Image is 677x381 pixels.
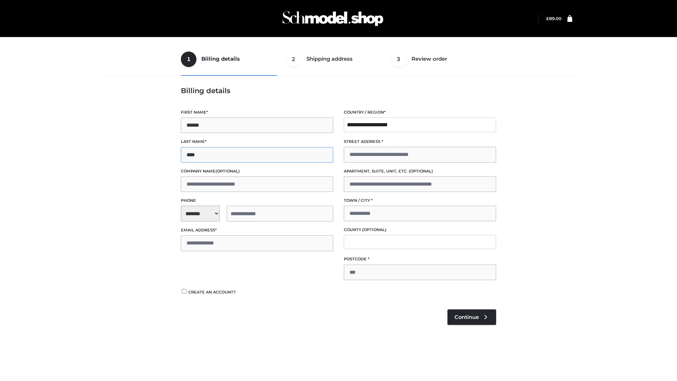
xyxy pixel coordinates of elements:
label: County [344,226,496,233]
a: £89.00 [546,16,561,21]
label: Country / Region [344,109,496,116]
bdi: 89.00 [546,16,561,21]
label: Phone [181,197,333,204]
label: Company name [181,168,333,175]
h3: Billing details [181,86,496,95]
img: Schmodel Admin 964 [280,5,386,32]
label: Town / City [344,197,496,204]
input: Create an account? [181,289,187,294]
span: Continue [455,314,479,320]
span: £ [546,16,549,21]
span: (optional) [215,169,240,174]
label: Apartment, suite, unit, etc. [344,168,496,175]
label: Street address [344,138,496,145]
label: Last name [181,138,333,145]
a: Continue [447,309,496,325]
label: Email address [181,227,333,234]
span: (optional) [362,227,386,232]
span: (optional) [409,169,433,174]
label: First name [181,109,333,116]
label: Postcode [344,256,496,262]
span: Create an account? [188,290,236,295]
